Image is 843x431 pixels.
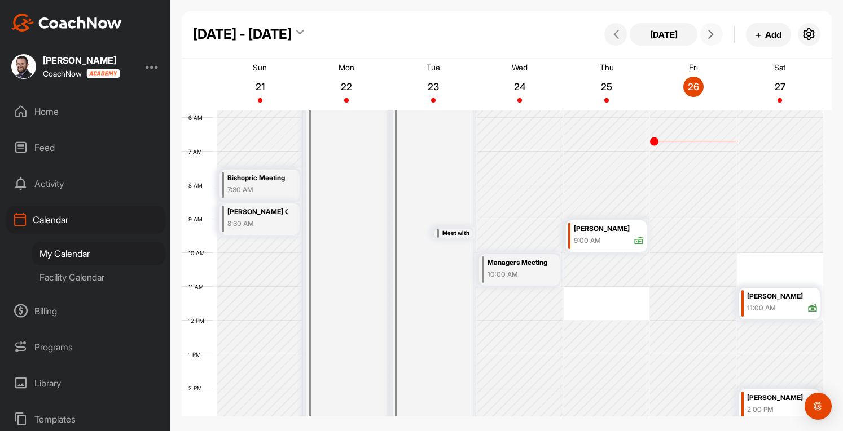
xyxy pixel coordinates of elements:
div: Meet with [PERSON_NAME] [442,229,469,237]
img: CoachNow acadmey [86,69,120,78]
div: 9 AM [182,216,214,223]
span: + [756,29,761,41]
button: [DATE] [630,23,697,46]
button: +Add [746,23,791,47]
a: September 22, 2025 [304,59,390,110]
div: [PERSON_NAME] [747,392,818,405]
div: 2:00 PM [747,405,774,415]
a: September 27, 2025 [736,59,823,110]
div: 2 PM [182,385,213,392]
div: Home [6,97,165,126]
div: My Calendar [32,242,165,265]
p: 24 [510,81,530,92]
div: [PERSON_NAME] [574,223,644,236]
div: Open Intercom Messenger [805,393,832,420]
div: 10 AM [182,250,216,256]
p: Mon [339,63,354,72]
div: [PERSON_NAME] [747,290,818,303]
a: September 25, 2025 [563,59,650,110]
div: 8 AM [182,182,214,189]
p: 25 [596,81,617,92]
div: 11:00 AM [747,303,776,313]
div: 6 AM [182,114,214,121]
div: 11 AM [182,283,215,290]
p: Sun [253,63,267,72]
div: 12 PM [182,317,216,324]
p: Fri [689,63,698,72]
p: Thu [600,63,614,72]
a: September 23, 2025 [390,59,477,110]
div: 8:30 AM [227,219,288,229]
div: 1 PM [182,351,212,358]
p: 22 [336,81,357,92]
div: 10:00 AM [488,269,548,279]
a: September 26, 2025 [650,59,737,110]
div: Bishopric Meeting [227,172,288,185]
p: Sat [774,63,785,72]
div: Billing [6,297,165,325]
div: CoachNow [43,69,120,78]
p: 26 [683,81,704,92]
a: September 21, 2025 [217,59,304,110]
div: Facility Calendar [32,265,165,289]
div: Programs [6,333,165,361]
div: 9:15 AM [442,237,469,247]
div: Feed [6,134,165,162]
p: Wed [512,63,528,72]
div: [PERSON_NAME] [43,56,120,65]
div: [DATE] - [DATE] [193,24,292,45]
div: Managers Meeting [488,256,548,269]
div: Activity [6,170,165,198]
img: CoachNow [11,14,122,32]
div: [PERSON_NAME] Council [227,206,288,219]
a: September 24, 2025 [477,59,564,110]
div: 9:00 AM [574,236,601,246]
div: Calendar [6,206,165,234]
div: 7:30 AM [227,185,288,195]
div: 7 AM [182,148,213,155]
p: 27 [770,81,790,92]
p: 23 [423,81,444,92]
p: Tue [427,63,440,72]
img: square_5a02689f1687616c836b4f227dadd02e.jpg [11,54,36,79]
div: Library [6,369,165,397]
p: 21 [250,81,270,92]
